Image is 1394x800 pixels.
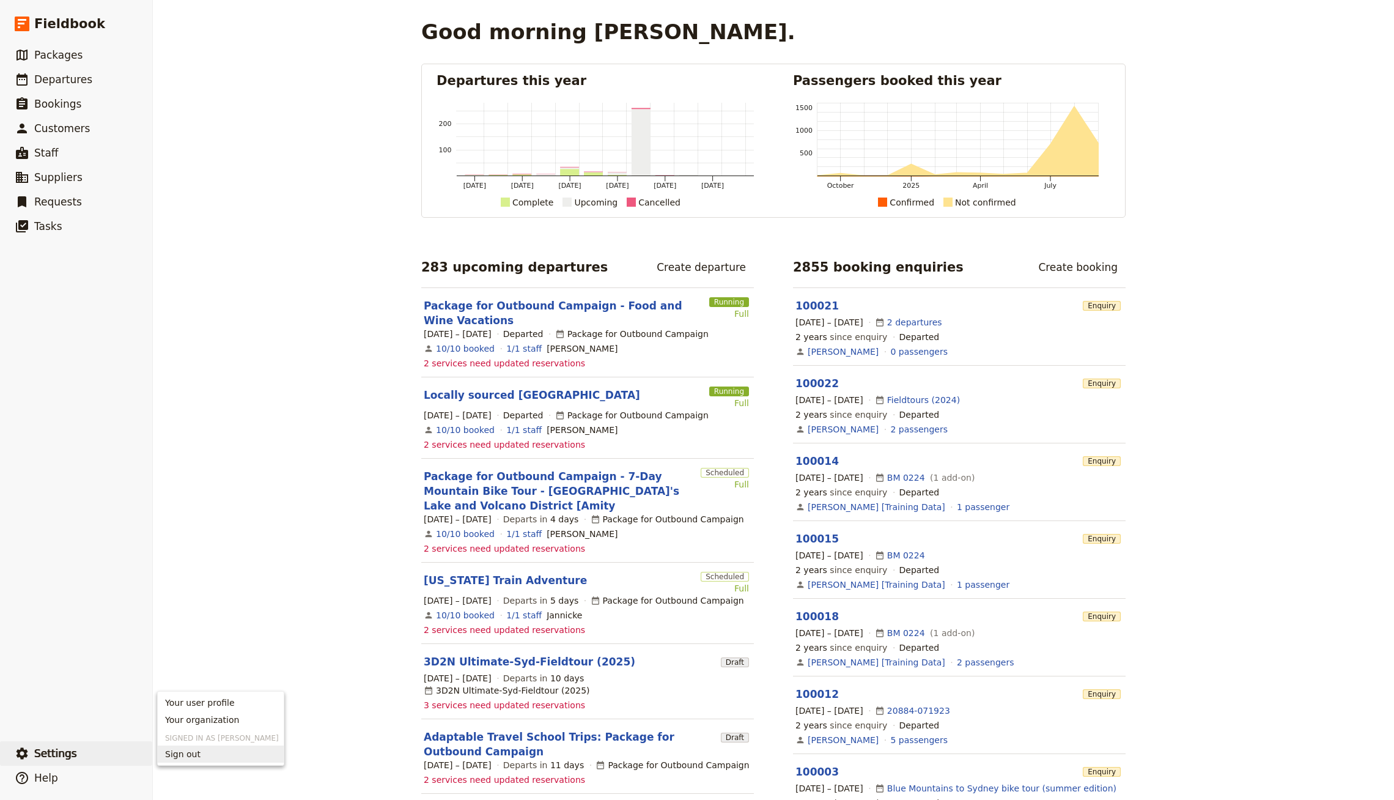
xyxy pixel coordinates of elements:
span: Clive Paget [547,343,618,355]
a: Package for Outbound Campaign - 7-Day Mountain Bike Tour - [GEOGRAPHIC_DATA]'s Lake and Volcano D... [424,469,696,513]
a: Create booking [1030,257,1126,278]
a: View the bookings for this departure [436,424,495,436]
span: 2 services need updated reservations [424,624,585,636]
span: Enquiry [1083,379,1121,388]
a: [PERSON_NAME] [808,734,879,746]
span: ( 1 add-on ) [927,472,975,484]
h1: Good morning [PERSON_NAME]. [421,20,795,44]
span: since enquiry [795,486,887,498]
div: Departed [899,486,940,498]
tspan: 200 [439,120,452,128]
span: Scheduled [701,572,749,582]
span: Running [709,387,749,396]
span: Draft [721,657,749,667]
span: since enquiry [795,409,887,421]
span: 2 years [795,487,827,497]
span: 11 days [550,760,584,770]
div: Not confirmed [955,195,1016,210]
span: [DATE] – [DATE] [424,672,492,684]
a: 100022 [795,377,839,390]
a: View the bookings for this departure [436,343,495,355]
span: Tasks [34,220,62,232]
a: View the passengers for this booking [891,423,948,435]
div: Full [701,478,749,491]
span: Departs in [503,513,578,525]
span: Running [709,297,749,307]
a: [PERSON_NAME] [808,423,879,435]
h2: 2855 booking enquiries [793,258,964,276]
span: Bookings [34,98,81,110]
span: Departs in [503,594,578,607]
div: Package for Outbound Campaign [591,513,744,525]
span: 4 days [550,514,578,524]
span: [DATE] – [DATE] [795,316,863,328]
a: Adaptable Travel School Trips: Package for Outbound Campaign [424,730,716,759]
span: Packages [34,49,83,61]
div: Package for Outbound Campaign [555,409,709,421]
a: Blue Mountains to Sydney bike tour (summer edition) [887,782,1116,794]
tspan: April [973,182,988,190]
a: 100021 [795,300,839,312]
span: Enquiry [1083,767,1121,777]
tspan: [DATE] [511,182,534,190]
span: Help [34,772,58,784]
a: Your user profile [158,694,284,711]
a: View the passengers for this booking [957,656,1014,669]
span: since enquiry [795,719,887,731]
span: 3 services need updated reservations [424,699,585,711]
div: Package for Outbound Campaign [555,328,709,340]
span: [DATE] – [DATE] [795,549,863,561]
tspan: [DATE] [559,182,581,190]
a: Locally sourced [GEOGRAPHIC_DATA] [424,388,640,402]
span: Your user profile [165,697,235,709]
a: [PERSON_NAME] [Training Data] [808,501,945,513]
span: 2 years [795,332,827,342]
div: Departed [503,409,544,421]
a: BM 0224 [887,549,925,561]
div: Departed [899,642,940,654]
span: Enquiry [1083,301,1121,311]
div: Upcoming [574,195,618,210]
span: Enquiry [1083,612,1121,621]
h2: 283 upcoming departures [421,258,608,276]
div: Departed [899,409,940,421]
a: View the passengers for this booking [957,579,1009,591]
div: Confirmed [890,195,934,210]
a: 1/1 staff [506,528,542,540]
span: Suppliers [34,171,83,183]
tspan: July [1044,182,1057,190]
div: Package for Outbound Campaign [591,594,744,607]
span: [DATE] – [DATE] [795,705,863,717]
span: [DATE] – [DATE] [795,627,863,639]
span: Your organization [165,714,239,726]
a: Package for Outbound Campaign - Food and Wine Vacations [424,298,704,328]
span: 2 services need updated reservations [424,439,585,451]
a: [PERSON_NAME] [Training Data] [808,656,945,669]
a: 100018 [795,610,839,623]
div: 3D2N Ultimate-Syd-Fieldtour (2025) [424,684,590,697]
a: Fieldtours (2024) [887,394,960,406]
span: since enquiry [795,642,887,654]
a: 1/1 staff [506,424,542,436]
tspan: 100 [439,146,452,154]
a: 3D2N Ultimate-Syd-Fieldtour (2025) [424,654,635,669]
span: 2 years [795,410,827,420]
span: Enquiry [1083,689,1121,699]
h2: Departures this year [437,72,754,90]
span: Sign out [165,748,201,760]
span: Requests [34,196,82,208]
tspan: October [827,182,854,190]
h2: Passengers booked this year [793,72,1110,90]
div: Departed [899,564,940,576]
div: Full [709,397,749,409]
a: 2 departures [887,316,942,328]
a: 20884-071923 [887,705,950,717]
a: View the passengers for this booking [891,734,948,746]
span: Fieldbook [34,15,105,33]
a: View the bookings for this departure [436,528,495,540]
a: 1/1 staff [506,609,542,621]
div: Full [701,582,749,594]
span: [DATE] – [DATE] [424,759,492,771]
a: 100014 [795,455,839,467]
span: [DATE] – [DATE] [795,782,863,794]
